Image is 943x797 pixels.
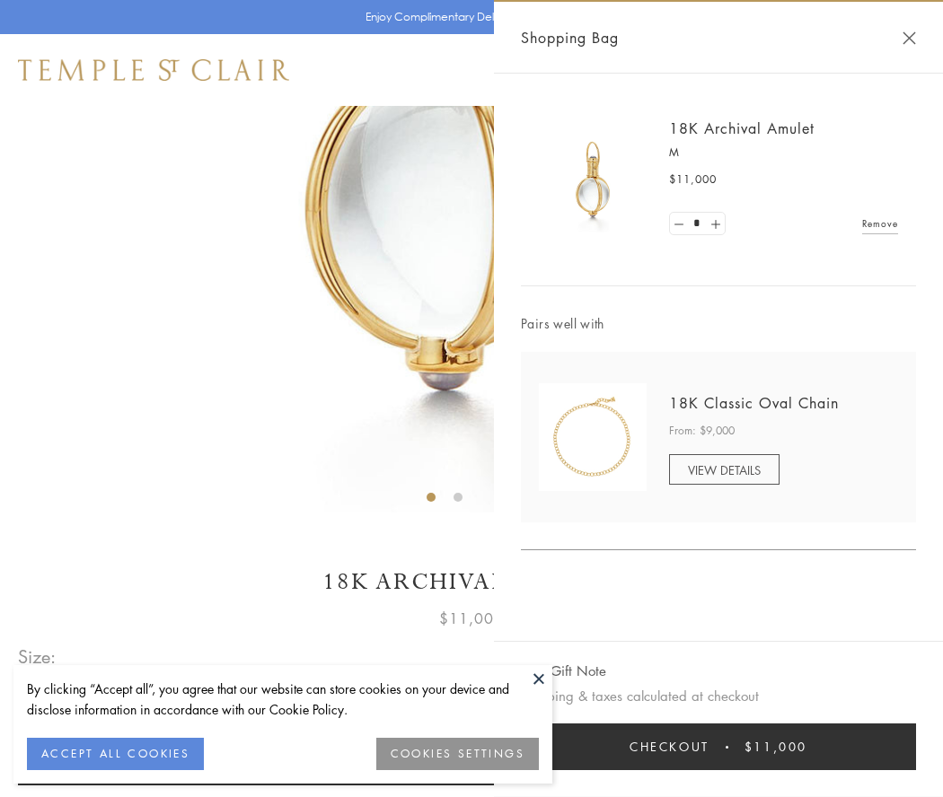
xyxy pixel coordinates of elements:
[669,454,780,485] a: VIEW DETAILS
[630,737,709,757] span: Checkout
[521,313,916,334] span: Pairs well with
[18,566,925,598] h1: 18K Archival Amulet
[439,607,504,630] span: $11,000
[669,171,717,188] span: $11,000
[521,26,619,49] span: Shopping Bag
[706,213,724,235] a: Set quantity to 2
[539,126,647,233] img: 18K Archival Amulet
[669,118,815,138] a: 18K Archival Amulet
[376,738,539,770] button: COOKIES SETTINGS
[862,214,898,233] a: Remove
[903,31,916,45] button: Close Shopping Bag
[688,461,761,478] span: VIEW DETAILS
[670,213,688,235] a: Set quantity to 0
[27,738,204,770] button: ACCEPT ALL COOKIES
[669,422,735,440] span: From: $9,000
[18,59,289,81] img: Temple St. Clair
[539,383,647,491] img: N88865-OV18
[521,723,916,770] button: Checkout $11,000
[745,737,807,757] span: $11,000
[27,679,539,720] div: By clicking “Accept all”, you agree that our website can store cookies on your device and disclos...
[366,8,569,26] p: Enjoy Complimentary Delivery & Returns
[669,393,839,413] a: 18K Classic Oval Chain
[669,144,898,162] p: M
[18,642,57,671] span: Size:
[521,685,916,707] p: Shipping & taxes calculated at checkout
[521,660,606,682] button: Add Gift Note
